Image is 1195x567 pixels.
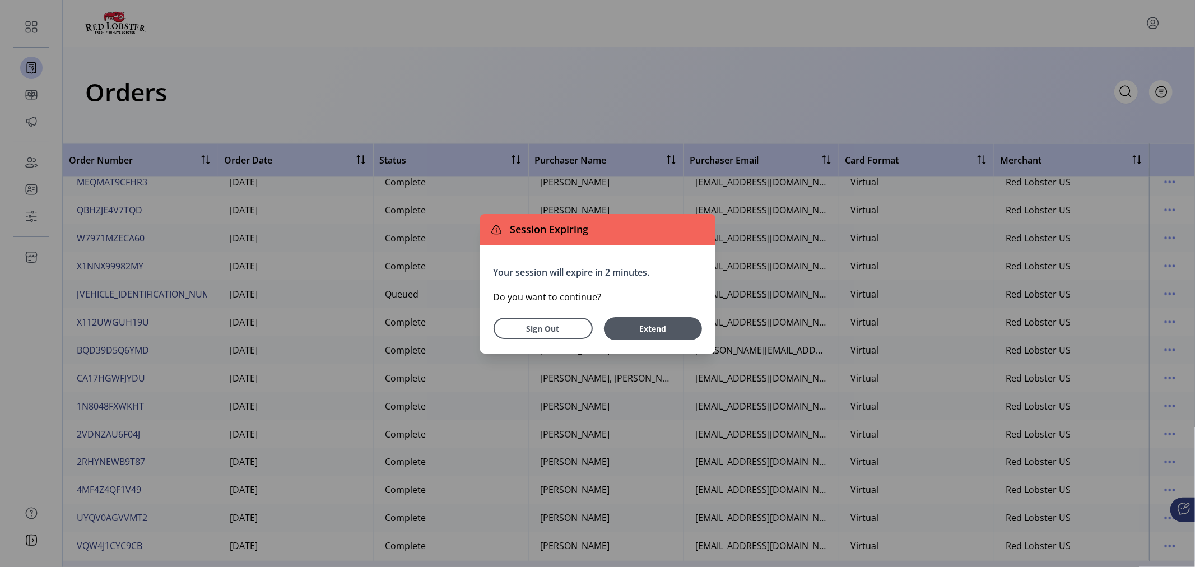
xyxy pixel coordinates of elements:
[494,318,593,339] button: Sign Out
[506,222,589,237] span: Session Expiring
[508,323,578,334] span: Sign Out
[610,323,696,334] span: Extend
[494,290,702,304] p: Do you want to continue?
[604,317,702,340] button: Extend
[494,266,702,279] p: Your session will expire in 2 minutes.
